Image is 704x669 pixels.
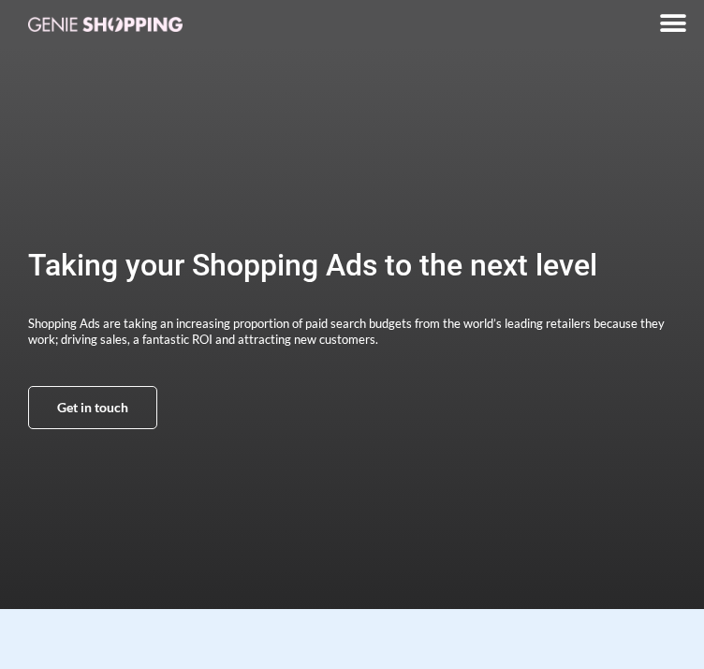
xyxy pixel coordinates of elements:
[28,386,157,429] a: Get in touch
[57,401,128,414] span: Get in touch
[28,316,665,347] span: Shopping Ads are taking an increasing proportion of paid search budgets from the world’s leading ...
[9,628,695,662] div: Image Carousel
[653,3,695,45] div: Menu Toggle
[28,250,676,280] h2: Taking your Shopping Ads to the next level
[28,17,183,32] img: genie-shopping-logo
